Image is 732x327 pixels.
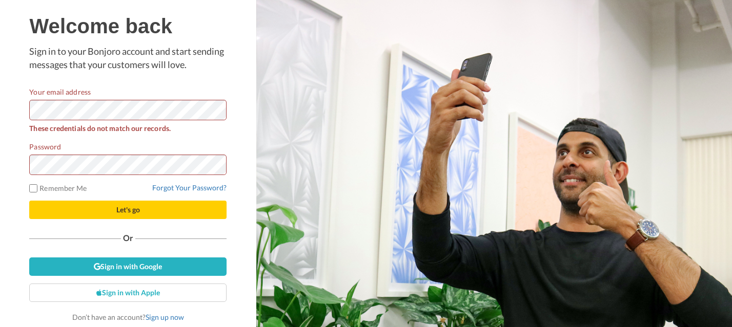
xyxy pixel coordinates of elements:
[29,201,227,219] button: Let's go
[29,124,170,133] strong: These credentials do not match our records.
[29,86,90,97] label: Your email address
[29,45,227,71] p: Sign in to your Bonjoro account and start sending messages that your customers will love.
[146,313,184,321] a: Sign up now
[116,205,140,214] span: Let's go
[121,234,135,242] span: Or
[29,141,61,152] label: Password
[29,183,87,193] label: Remember Me
[29,284,227,302] a: Sign in with Apple
[29,257,227,276] a: Sign in with Google
[72,313,184,321] span: Don’t have an account?
[29,15,227,37] h1: Welcome back
[152,183,227,192] a: Forgot Your Password?
[29,184,37,192] input: Remember Me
